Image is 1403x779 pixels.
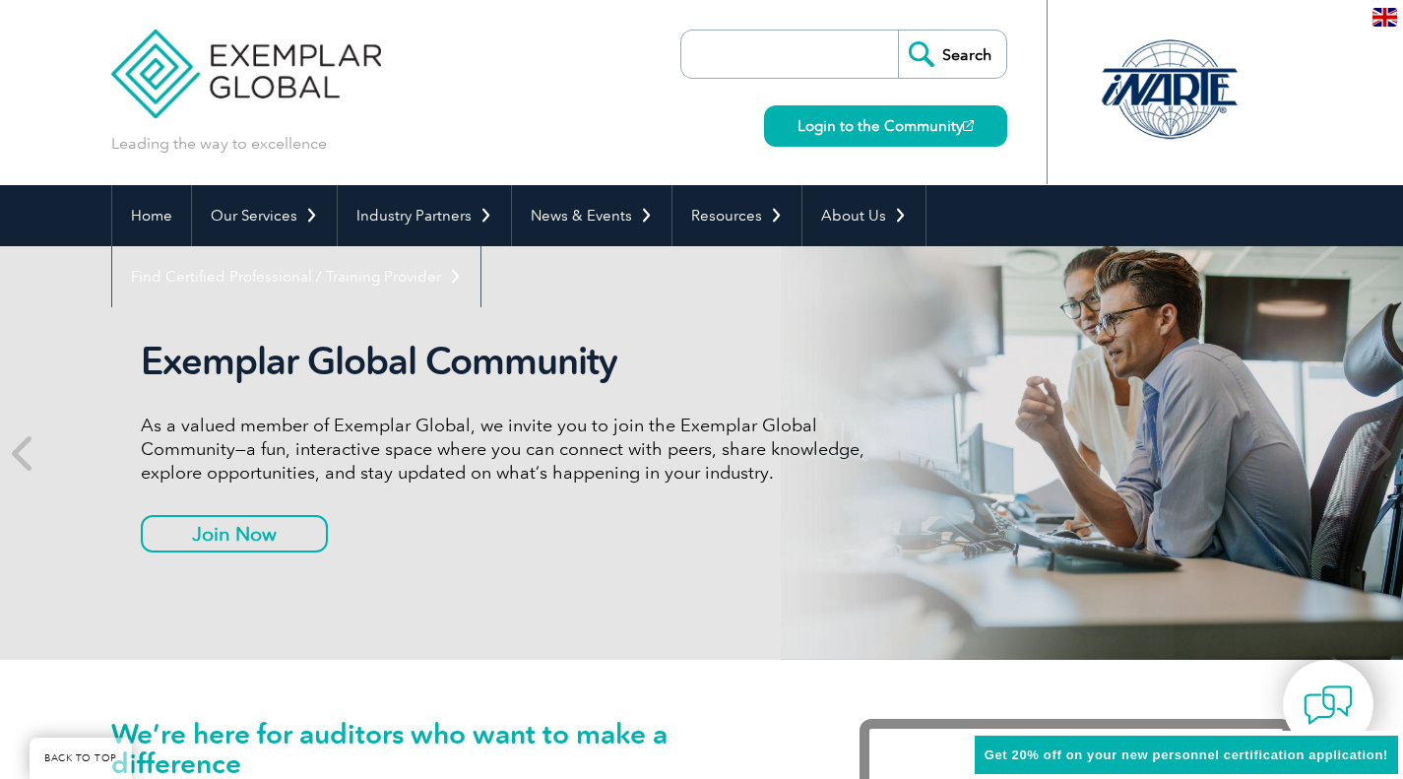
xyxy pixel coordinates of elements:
[112,185,191,246] a: Home
[963,120,974,131] img: open_square.png
[764,105,1007,147] a: Login to the Community
[30,738,132,779] a: BACK TO TOP
[1304,681,1353,730] img: contact-chat.png
[672,185,801,246] a: Resources
[338,185,511,246] a: Industry Partners
[141,414,879,485] p: As a valued member of Exemplar Global, we invite you to join the Exemplar Global Community—a fun,...
[141,339,879,384] h2: Exemplar Global Community
[192,185,337,246] a: Our Services
[898,31,1006,78] input: Search
[112,246,480,307] a: Find Certified Professional / Training Provider
[985,747,1388,762] span: Get 20% off on your new personnel certification application!
[1372,8,1397,27] img: en
[512,185,671,246] a: News & Events
[141,515,328,552] a: Join Now
[111,133,327,155] p: Leading the way to excellence
[802,185,925,246] a: About Us
[111,719,800,778] h1: We’re here for auditors who want to make a difference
